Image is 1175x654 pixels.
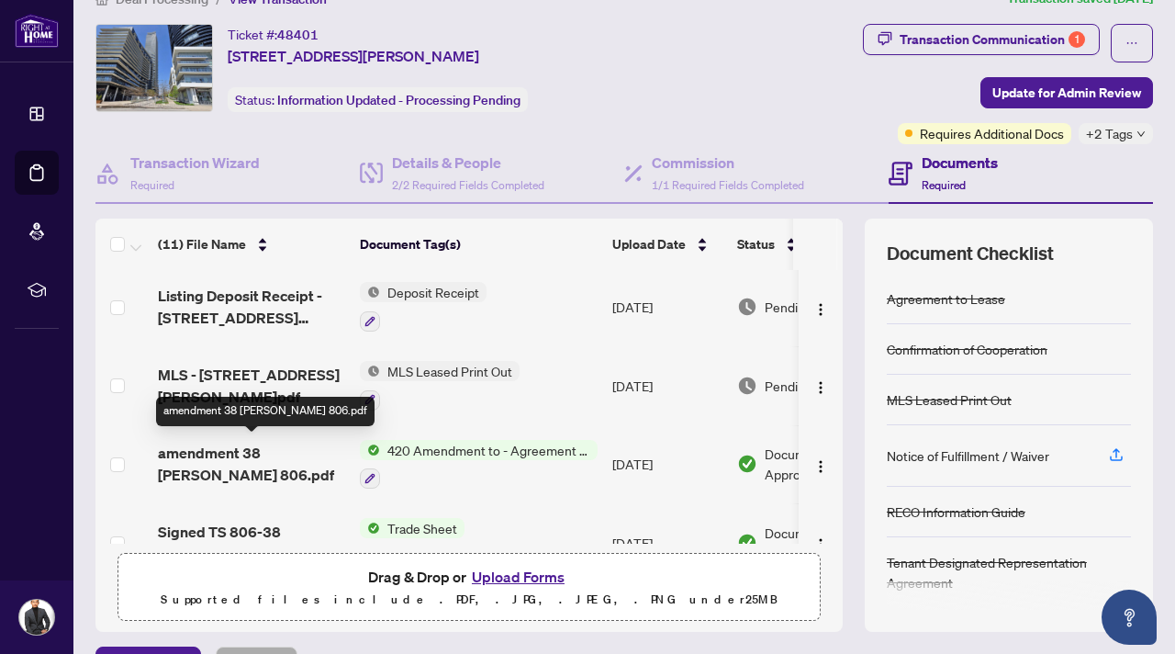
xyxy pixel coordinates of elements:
[360,282,380,302] img: Status Icon
[228,24,319,45] div: Ticket #:
[863,24,1100,55] button: Transaction Communication1
[813,380,828,395] img: Logo
[605,267,730,346] td: [DATE]
[765,444,878,484] span: Document Approved
[900,25,1085,54] div: Transaction Communication
[737,454,757,474] img: Document Status
[652,178,804,192] span: 1/1 Required Fields Completed
[605,425,730,504] td: [DATE]
[129,589,809,611] p: Supported files include .PDF, .JPG, .JPEG, .PNG under 25 MB
[887,339,1047,359] div: Confirmation of Cooperation
[1125,37,1138,50] span: ellipsis
[118,554,820,622] span: Drag & Drop orUpload FormsSupported files include .PDF, .JPG, .JPEG, .PNG under25MB
[368,565,570,589] span: Drag & Drop or
[806,528,835,558] button: Logo
[992,78,1141,107] span: Update for Admin Review
[813,537,828,552] img: Logo
[1069,31,1085,48] div: 1
[130,178,174,192] span: Required
[806,449,835,479] button: Logo
[887,389,1012,410] div: MLS Leased Print Out
[605,346,730,425] td: [DATE]
[151,219,352,270] th: (11) File Name
[737,376,757,396] img: Document Status
[228,87,528,112] div: Status:
[765,523,878,563] span: Document Approved
[765,376,856,396] span: Pending Review
[887,241,1054,266] span: Document Checklist
[1136,130,1146,139] span: down
[156,397,375,426] div: amendment 38 [PERSON_NAME] 806.pdf
[737,297,757,317] img: Document Status
[360,518,380,538] img: Status Icon
[1086,123,1133,144] span: +2 Tags
[922,178,966,192] span: Required
[887,502,1025,522] div: RECO Information Guide
[922,152,998,174] h4: Documents
[887,445,1049,466] div: Notice of Fulfillment / Waiver
[730,219,886,270] th: Status
[158,234,246,254] span: (11) File Name
[605,503,730,582] td: [DATE]
[360,361,380,381] img: Status Icon
[360,361,520,411] button: Status IconMLS Leased Print Out
[392,152,544,174] h4: Details & People
[360,518,464,568] button: Status IconTrade Sheet
[277,92,520,108] span: Information Updated - Processing Pending
[158,285,345,329] span: Listing Deposit Receipt - [STREET_ADDRESS][PERSON_NAME]pdf
[130,152,260,174] h4: Transaction Wizard
[813,302,828,317] img: Logo
[228,45,479,67] span: [STREET_ADDRESS][PERSON_NAME]
[15,14,59,48] img: logo
[360,440,598,490] button: Status Icon420 Amendment to - Agreement to Lease - Residential
[392,178,544,192] span: 2/2 Required Fields Completed
[887,288,1005,309] div: Agreement to Lease
[652,152,804,174] h4: Commission
[1102,590,1157,645] button: Open asap
[158,364,345,408] span: MLS - [STREET_ADDRESS][PERSON_NAME]pdf
[737,533,757,553] img: Document Status
[352,219,605,270] th: Document Tag(s)
[605,219,730,270] th: Upload Date
[806,292,835,321] button: Logo
[806,371,835,400] button: Logo
[380,361,520,381] span: MLS Leased Print Out
[380,282,487,302] span: Deposit Receipt
[380,440,598,460] span: 420 Amendment to - Agreement to Lease - Residential
[96,25,212,111] img: IMG-W12302457_1.jpg
[158,521,345,565] span: Signed TS 806-38 [PERSON_NAME] Dr.pdf
[920,123,1064,143] span: Requires Additional Docs
[737,234,775,254] span: Status
[360,440,380,460] img: Status Icon
[980,77,1153,108] button: Update for Admin Review
[360,282,487,332] button: Status IconDeposit Receipt
[380,518,464,538] span: Trade Sheet
[887,552,1131,592] div: Tenant Designated Representation Agreement
[158,442,345,486] span: amendment 38 [PERSON_NAME] 806.pdf
[612,234,686,254] span: Upload Date
[277,27,319,43] span: 48401
[813,459,828,474] img: Logo
[19,600,54,635] img: Profile Icon
[466,565,570,589] button: Upload Forms
[765,297,856,317] span: Pending Review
